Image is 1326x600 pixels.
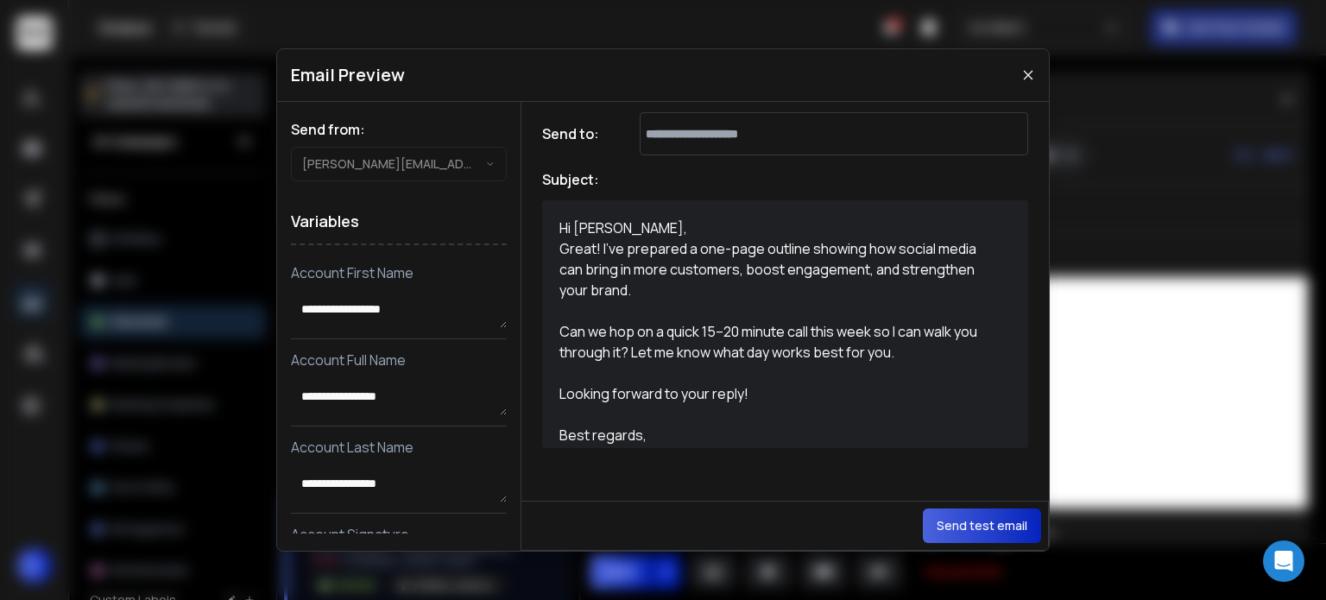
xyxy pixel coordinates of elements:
[559,300,991,363] p: Can we hop on a quick 15–20 minute call this week so I can walk you through it? Let me know what ...
[923,508,1041,543] button: Send test email
[542,169,599,190] h1: Subject:
[559,218,991,238] p: Hi [PERSON_NAME],
[559,238,991,300] p: Great! I’ve prepared a one-page outline showing how social media can bring in more customers, boo...
[559,404,991,487] p: Best regards, [PERSON_NAME] UpSkill Consultancy
[542,123,611,144] h1: Send to:
[1263,540,1304,582] div: Open Intercom Messenger
[559,363,991,404] p: Looking forward to your reply!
